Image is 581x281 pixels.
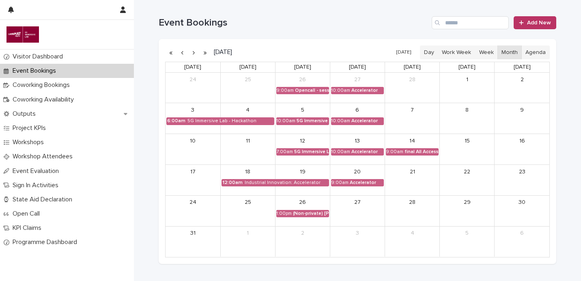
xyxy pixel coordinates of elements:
td: February 24, 2025 [166,73,220,103]
td: March 6, 2025 [330,103,385,134]
button: Day [420,45,438,59]
a: March 30, 2025 [516,196,529,209]
td: March 11, 2025 [220,134,275,165]
a: March 21, 2025 [406,165,419,178]
td: April 4, 2025 [385,226,440,257]
a: Add New [514,16,556,29]
a: Friday [402,62,422,72]
a: February 24, 2025 [186,73,199,86]
a: March 16, 2025 [516,134,529,147]
button: Previous year [165,46,176,59]
td: April 2, 2025 [275,226,330,257]
h2: [DATE] [211,49,232,55]
a: Wednesday [293,62,313,72]
td: March 7, 2025 [385,103,440,134]
p: Event Bookings [9,67,62,75]
a: April 2, 2025 [296,227,309,240]
button: Previous month [176,46,188,59]
td: March 5, 2025 [275,103,330,134]
p: Visitor Dashboard [9,53,69,61]
td: March 29, 2025 [440,195,495,226]
button: Next month [188,46,199,59]
td: March 24, 2025 [166,195,220,226]
a: Tuesday [238,62,258,72]
td: March 28, 2025 [385,195,440,226]
a: March 5, 2025 [296,104,309,117]
a: March 4, 2025 [241,104,254,117]
a: March 8, 2025 [460,104,473,117]
a: March 9, 2025 [516,104,529,117]
a: March 1, 2025 [460,73,473,86]
td: March 23, 2025 [495,164,549,195]
a: March 6, 2025 [351,104,364,117]
td: March 9, 2025 [495,103,549,134]
td: March 18, 2025 [220,164,275,195]
a: March 2, 2025 [516,73,529,86]
td: March 8, 2025 [440,103,495,134]
td: March 10, 2025 [166,134,220,165]
div: 10:00am [331,88,350,93]
a: February 25, 2025 [241,73,254,86]
td: March 19, 2025 [275,164,330,195]
a: April 4, 2025 [406,227,419,240]
td: March 1, 2025 [440,73,495,103]
p: Outputs [9,110,42,118]
div: final All Access Pass pitch day [405,149,439,155]
a: April 5, 2025 [460,227,473,240]
div: 1:00pm [276,211,292,216]
a: March 23, 2025 [516,165,529,178]
div: Opencall - session 7 [295,88,329,93]
td: April 3, 2025 [330,226,385,257]
a: March 17, 2025 [186,165,199,178]
a: April 6, 2025 [516,227,529,240]
div: Accelerator [351,88,384,93]
a: March 12, 2025 [296,134,309,147]
td: March 4, 2025 [220,103,275,134]
div: Industrial Innovation: Accelerator [244,179,321,186]
td: February 25, 2025 [220,73,275,103]
a: March 18, 2025 [241,165,254,178]
td: March 16, 2025 [495,134,549,165]
a: March 28, 2025 [406,196,419,209]
td: March 30, 2025 [495,195,549,226]
div: (Non-private) [PERSON_NAME] - Interview [293,211,329,216]
a: March 11, 2025 [241,134,254,147]
p: Programme Dashboard [9,238,84,246]
p: Coworking Bookings [9,81,76,89]
div: Accelerator [351,149,384,155]
div: 10:00am [276,118,295,124]
p: Coworking Availability [9,96,80,104]
td: March 22, 2025 [440,164,495,195]
a: March 19, 2025 [296,165,309,178]
a: Sunday [512,62,532,72]
img: i9DvXJckRTuEzCqe7wSy [6,26,39,43]
div: 9:00am [276,88,294,93]
input: Search [432,16,509,29]
button: [DATE] [392,47,415,58]
td: March 15, 2025 [440,134,495,165]
a: March 10, 2025 [186,134,199,147]
button: Next year [199,46,211,59]
a: March 29, 2025 [460,196,473,209]
div: 6:00am [167,118,186,124]
a: March 13, 2025 [351,134,364,147]
p: KPI Claims [9,224,48,232]
td: March 21, 2025 [385,164,440,195]
button: Work Week [438,45,475,59]
td: February 26, 2025 [275,73,330,103]
button: Week [475,45,497,59]
div: Accelerator [351,118,384,124]
div: 9:00am [331,180,349,186]
td: March 31, 2025 [166,226,220,257]
div: 5G Immersive Lab - Open Call Cohort [297,118,329,124]
a: March 20, 2025 [351,165,364,178]
div: 9:00am [386,149,403,155]
a: Monday [183,62,203,72]
td: February 27, 2025 [330,73,385,103]
a: February 26, 2025 [296,73,309,86]
a: March 31, 2025 [186,227,199,240]
a: March 27, 2025 [351,196,364,209]
td: March 12, 2025 [275,134,330,165]
td: March 13, 2025 [330,134,385,165]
